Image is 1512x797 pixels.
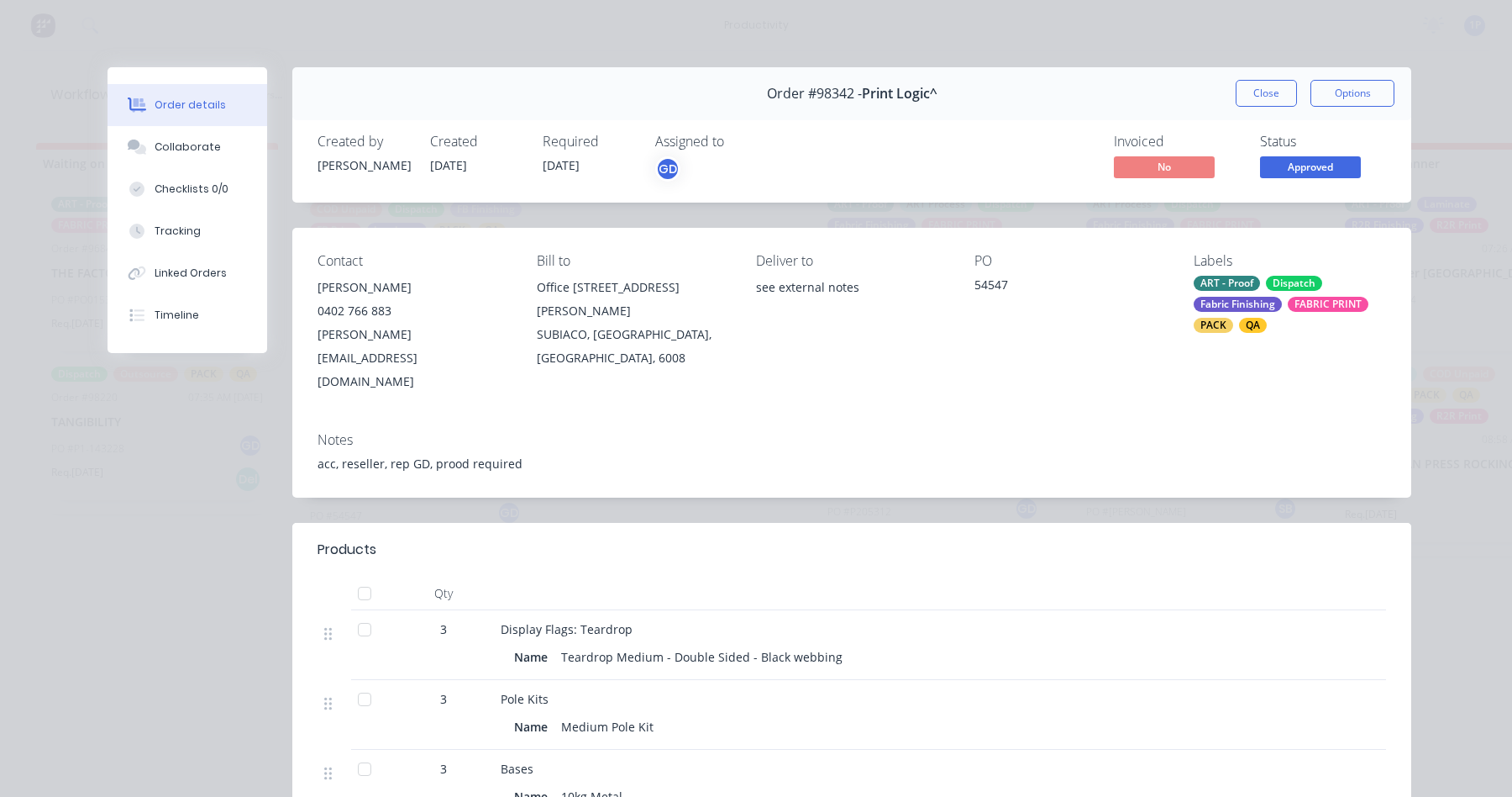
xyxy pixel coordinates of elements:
[501,761,533,777] span: Bases
[1260,156,1361,177] span: Approved
[1194,253,1386,269] div: Labels
[393,577,494,610] div: Qty
[1310,80,1394,107] button: Options
[108,168,267,210] button: Checklists 0/0
[1114,134,1240,150] div: Invoiced
[554,645,849,669] div: Teardrop Medium - Double Sided - Black webbing
[501,621,633,637] span: Display Flags: Teardrop
[501,691,549,707] span: Pole Kits
[767,86,862,102] span: Order #98342 -
[155,182,228,197] div: Checklists 0/0
[1239,318,1267,333] div: QA
[756,276,948,299] div: see external notes
[554,715,660,739] div: Medium Pole Kit
[318,156,410,174] div: [PERSON_NAME]
[974,276,1167,299] div: 54547
[1236,80,1297,107] button: Close
[430,157,467,173] span: [DATE]
[318,134,410,150] div: Created by
[514,715,554,739] div: Name
[108,210,267,252] button: Tracking
[1114,156,1215,177] span: No
[756,276,948,330] div: see external notes
[440,690,447,708] span: 3
[318,432,1386,448] div: Notes
[537,276,729,370] div: Office [STREET_ADDRESS][PERSON_NAME]SUBIACO, [GEOGRAPHIC_DATA], [GEOGRAPHIC_DATA], 6008
[108,294,267,336] button: Timeline
[655,156,680,182] button: GD
[440,760,447,778] span: 3
[155,140,221,155] div: Collaborate
[318,323,510,393] div: [PERSON_NAME][EMAIL_ADDRESS][DOMAIN_NAME]
[543,157,580,173] span: [DATE]
[318,276,510,393] div: [PERSON_NAME]0402 766 883[PERSON_NAME][EMAIL_ADDRESS][DOMAIN_NAME]
[1288,297,1368,312] div: FABRIC PRINT
[537,276,729,323] div: Office [STREET_ADDRESS][PERSON_NAME]
[108,252,267,294] button: Linked Orders
[862,86,937,102] span: Print Logic^
[974,253,1167,269] div: PO
[1194,318,1233,333] div: PACK
[655,134,823,150] div: Assigned to
[155,98,226,113] div: Order details
[537,323,729,370] div: SUBIACO, [GEOGRAPHIC_DATA], [GEOGRAPHIC_DATA], 6008
[155,266,227,281] div: Linked Orders
[1266,276,1322,291] div: Dispatch
[537,253,729,269] div: Bill to
[155,308,199,323] div: Timeline
[514,645,554,669] div: Name
[1260,156,1361,182] button: Approved
[440,620,447,638] span: 3
[108,84,267,126] button: Order details
[1260,134,1386,150] div: Status
[108,126,267,168] button: Collaborate
[318,299,510,323] div: 0402 766 883
[1194,276,1260,291] div: ART - Proof
[430,134,522,150] div: Created
[543,134,635,150] div: Required
[318,276,510,299] div: [PERSON_NAME]
[318,253,510,269] div: Contact
[155,224,201,239] div: Tracking
[318,540,376,560] div: Products
[318,455,1386,472] div: acc, reseller, rep GD, prood required
[756,253,948,269] div: Deliver to
[1194,297,1282,312] div: Fabric Finishing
